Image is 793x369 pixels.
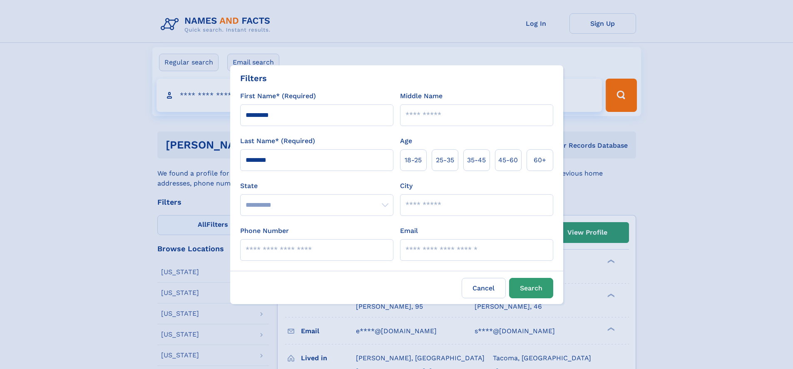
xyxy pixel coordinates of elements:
div: Filters [240,72,267,84]
span: 25‑35 [436,155,454,165]
label: First Name* (Required) [240,91,316,101]
label: Phone Number [240,226,289,236]
label: Cancel [462,278,506,298]
label: Last Name* (Required) [240,136,315,146]
label: State [240,181,393,191]
span: 35‑45 [467,155,486,165]
label: City [400,181,413,191]
span: 60+ [534,155,546,165]
span: 45‑60 [498,155,518,165]
button: Search [509,278,553,298]
label: Middle Name [400,91,442,101]
label: Age [400,136,412,146]
label: Email [400,226,418,236]
span: 18‑25 [405,155,422,165]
